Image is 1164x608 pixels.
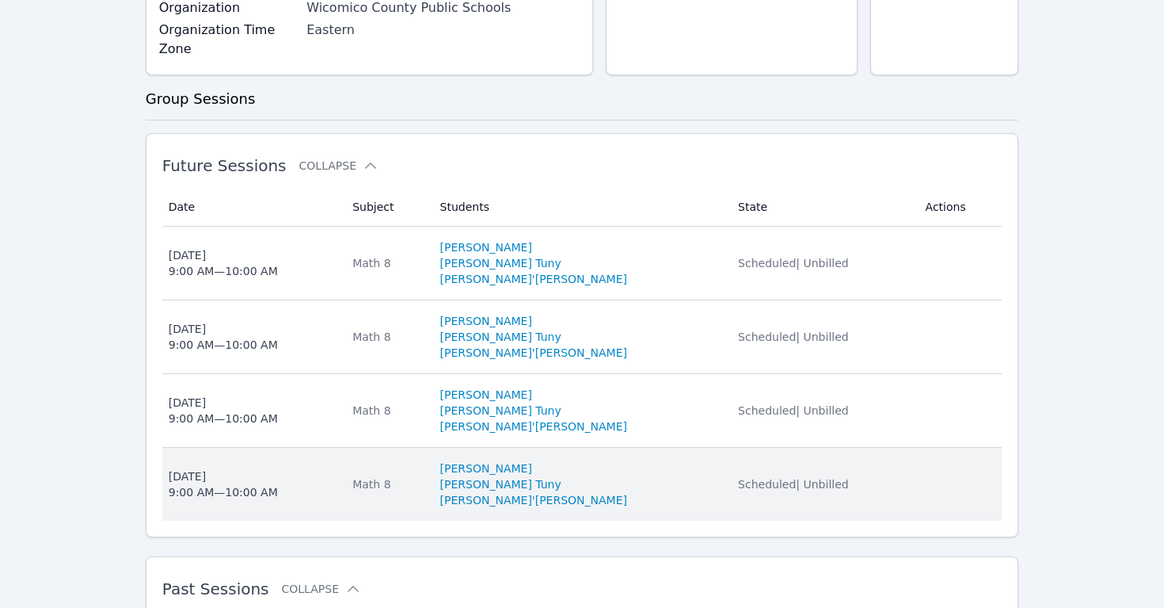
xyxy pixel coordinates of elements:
div: [DATE] 9:00 AM — 10:00 AM [169,468,278,500]
div: [DATE] 9:00 AM — 10:00 AM [169,321,278,353]
a: [PERSON_NAME] Tuny [440,403,561,419]
a: [PERSON_NAME]'[PERSON_NAME] [440,419,627,434]
a: [PERSON_NAME] Tuny [440,329,561,345]
span: Scheduled | Unbilled [738,331,849,343]
div: Eastern [306,21,580,40]
span: Scheduled | Unbilled [738,404,849,417]
th: Subject [343,188,430,227]
th: Date [162,188,343,227]
div: [DATE] 9:00 AM — 10:00 AM [169,247,278,279]
span: Past Sessions [162,579,269,598]
div: Math 8 [352,476,420,492]
label: Organization Time Zone [159,21,297,59]
a: [PERSON_NAME] [440,461,532,476]
th: State [728,188,916,227]
th: Actions [916,188,1002,227]
h3: Group Sessions [146,88,1019,110]
div: Math 8 [352,255,420,271]
div: Math 8 [352,403,420,419]
a: [PERSON_NAME] [440,387,532,403]
span: Future Sessions [162,156,287,175]
tr: [DATE]9:00 AM—10:00 AMMath 8[PERSON_NAME][PERSON_NAME] Tuny[PERSON_NAME]'[PERSON_NAME]Scheduled| ... [162,374,1002,448]
a: [PERSON_NAME] Tuny [440,255,561,271]
button: Collapse [282,581,361,597]
div: Math 8 [352,329,420,345]
span: Scheduled | Unbilled [738,478,849,491]
a: [PERSON_NAME] [440,239,532,255]
span: Scheduled | Unbilled [738,257,849,270]
a: [PERSON_NAME] [440,313,532,329]
tr: [DATE]9:00 AM—10:00 AMMath 8[PERSON_NAME][PERSON_NAME] Tuny[PERSON_NAME]'[PERSON_NAME]Scheduled| ... [162,300,1002,374]
a: [PERSON_NAME]'[PERSON_NAME] [440,492,627,508]
button: Collapse [299,158,378,174]
a: [PERSON_NAME]'[PERSON_NAME] [440,271,627,287]
tr: [DATE]9:00 AM—10:00 AMMath 8[PERSON_NAME][PERSON_NAME] Tuny[PERSON_NAME]'[PERSON_NAME]Scheduled| ... [162,448,1002,521]
div: [DATE] 9:00 AM — 10:00 AM [169,395,278,426]
a: [PERSON_NAME] Tuny [440,476,561,492]
a: [PERSON_NAME]'[PERSON_NAME] [440,345,627,361]
th: Students [431,188,729,227]
tr: [DATE]9:00 AM—10:00 AMMath 8[PERSON_NAME][PERSON_NAME] Tuny[PERSON_NAME]'[PERSON_NAME]Scheduled| ... [162,227,1002,300]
